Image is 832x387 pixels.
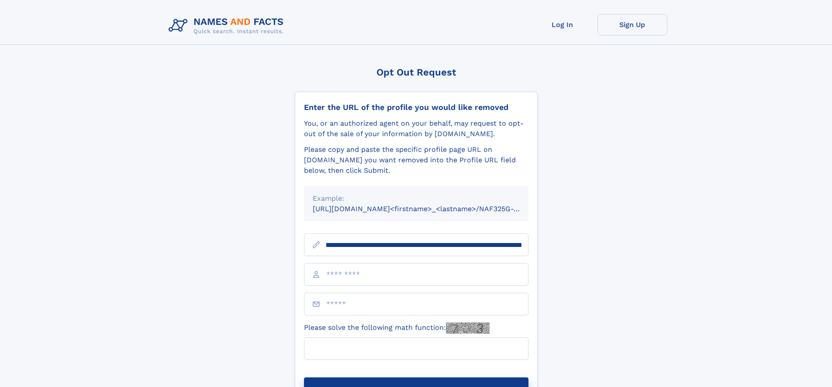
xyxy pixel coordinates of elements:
[313,205,545,213] small: [URL][DOMAIN_NAME]<firstname>_<lastname>/NAF325G-xxxxxxxx
[304,118,528,139] div: You, or an authorized agent on your behalf, may request to opt-out of the sale of your informatio...
[295,67,538,78] div: Opt Out Request
[304,322,490,334] label: Please solve the following math function:
[597,14,667,35] a: Sign Up
[313,193,520,204] div: Example:
[304,144,528,176] div: Please copy and paste the specific profile page URL on [DOMAIN_NAME] you want removed into the Pr...
[165,14,291,38] img: Logo Names and Facts
[304,103,528,112] div: Enter the URL of the profile you would like removed
[528,14,597,35] a: Log In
